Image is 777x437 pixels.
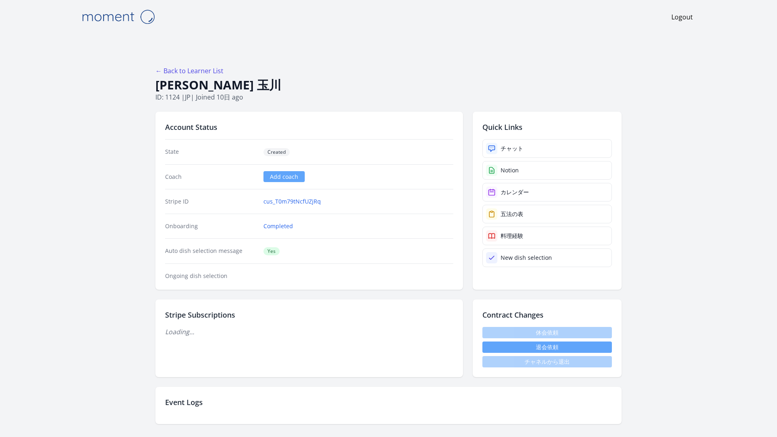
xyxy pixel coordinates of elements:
a: カレンダー [482,183,612,202]
span: Created [263,148,290,156]
div: 五法の表 [501,210,523,218]
a: ← Back to Learner List [155,66,223,75]
h1: [PERSON_NAME] 玉川 [155,77,622,93]
div: 料理経験 [501,232,523,240]
dt: State [165,148,257,156]
span: 休会依頼 [482,327,612,338]
span: Yes [263,247,280,255]
h2: Contract Changes [482,309,612,320]
dt: Onboarding [165,222,257,230]
dt: Stripe ID [165,197,257,206]
p: ID: 1124 | | Joined 10日 ago [155,92,622,102]
a: Notion [482,161,612,180]
a: Completed [263,222,293,230]
a: 五法の表 [482,205,612,223]
h2: Account Status [165,121,453,133]
h2: Event Logs [165,397,203,408]
div: New dish selection [501,254,552,262]
div: チャット [501,144,523,153]
dt: Auto dish selection message [165,247,257,255]
a: cus_T0m79tNcfUZjRq [263,197,321,206]
button: 退会依頼 [482,342,612,353]
dt: Coach [165,173,257,181]
h2: Stripe Subscriptions [165,309,453,320]
p: Loading... [165,327,453,337]
a: Add coach [263,171,305,182]
dt: Ongoing dish selection [165,272,257,280]
div: Notion [501,166,519,174]
h2: Quick Links [482,121,612,133]
span: チャネルから退出 [482,356,612,367]
img: Moment [78,6,159,27]
a: New dish selection [482,248,612,267]
a: チャット [482,139,612,158]
span: jp [185,93,191,102]
div: カレンダー [501,188,529,196]
a: 料理経験 [482,227,612,245]
a: Logout [671,12,693,22]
